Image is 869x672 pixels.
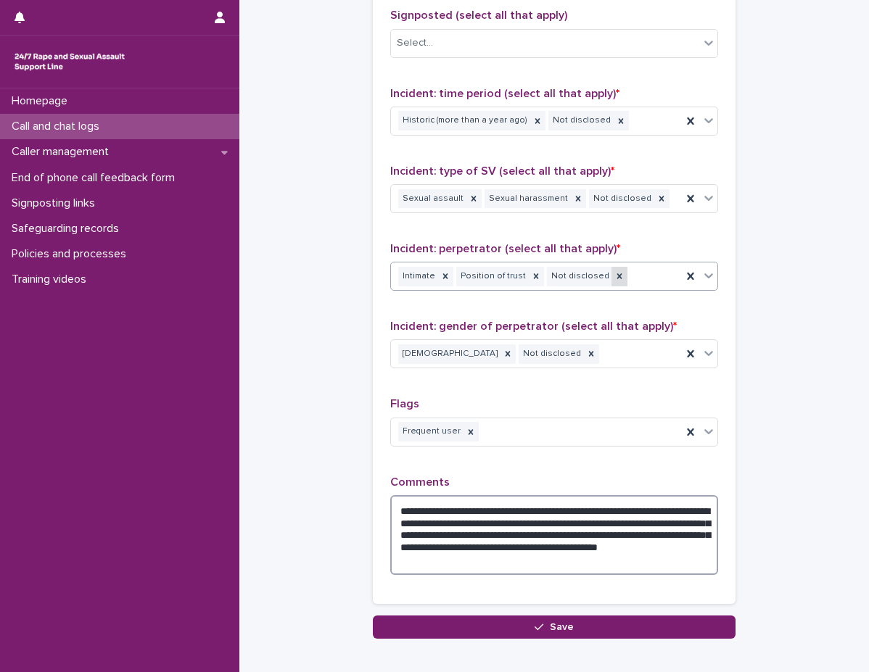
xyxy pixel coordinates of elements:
[550,622,574,632] span: Save
[589,189,654,209] div: Not disclosed
[519,344,583,364] div: Not disclosed
[390,88,619,99] span: Incident: time period (select all that apply)
[6,247,138,261] p: Policies and processes
[485,189,570,209] div: Sexual harassment
[456,267,528,286] div: Position of trust
[390,476,450,488] span: Comments
[548,111,613,130] div: Not disclosed
[398,422,463,441] div: Frequent user
[398,344,500,364] div: [DEMOGRAPHIC_DATA]
[398,111,530,130] div: Historic (more than a year ago)
[6,196,107,210] p: Signposting links
[12,47,128,76] img: rhQMoQhaT3yELyF149Cw
[547,267,611,286] div: Not disclosed
[6,120,111,133] p: Call and chat logs
[390,243,620,254] span: Incident: perpetrator (select all that apply)
[398,267,437,286] div: Intimate
[6,171,186,185] p: End of phone call feedback form
[390,9,567,21] span: Signposted (select all that apply)
[390,165,614,177] span: Incident: type of SV (select all that apply)
[390,320,677,332] span: Incident: gender of perpetrator (select all that apply)
[398,189,466,209] div: Sexual assault
[397,36,433,51] div: Select...
[390,398,419,410] span: Flags
[6,273,98,286] p: Training videos
[373,615,736,639] button: Save
[6,94,79,108] p: Homepage
[6,145,120,159] p: Caller management
[6,222,131,236] p: Safeguarding records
